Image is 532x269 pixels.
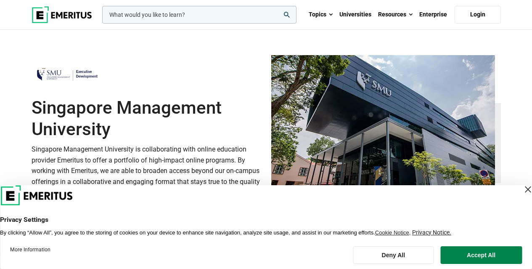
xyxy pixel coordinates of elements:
[455,6,501,24] a: Login
[32,97,261,140] h1: Singapore Management University
[32,62,103,87] img: Singapore Management University
[32,144,261,198] p: Singapore Management University is collaborating with online education provider Emeritus to offer...
[102,6,296,24] input: woocommerce-product-search-field-0
[271,55,495,210] img: Singapore Management University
